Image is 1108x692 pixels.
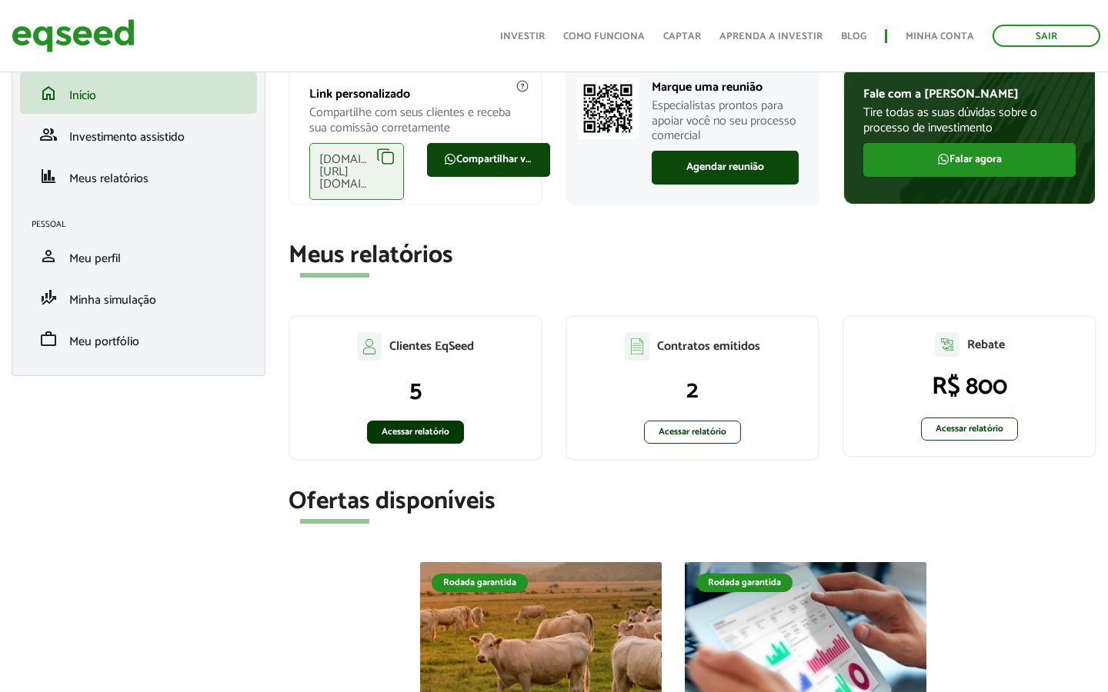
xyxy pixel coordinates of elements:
[69,290,156,311] span: Minha simulação
[652,151,799,185] a: Agendar reunião
[69,85,96,106] span: Início
[39,247,58,265] span: person
[444,153,456,165] img: FaWhatsapp.svg
[863,87,1076,101] p: Fale com a [PERSON_NAME]
[69,127,185,148] span: Investimento assistido
[69,331,139,352] span: Meu portfólio
[967,338,1005,352] p: Rebate
[32,84,245,102] a: homeInício
[20,318,257,360] li: Meu portfólio
[935,332,959,357] img: agent-relatorio.svg
[32,220,257,229] h2: Pessoal
[39,167,58,185] span: finance
[309,105,522,135] p: Compartilhe com seus clientes e receba sua comissão corretamente
[921,418,1018,441] a: Acessar relatório
[859,372,1080,401] p: R$ 800
[841,32,866,42] a: Blog
[937,153,949,165] img: FaWhatsapp.svg
[652,98,799,143] p: Especialistas prontos para apoiar você no seu processo comercial
[32,330,245,348] a: workMeu portfólio
[389,339,474,354] p: Clientes EqSeed
[20,72,257,114] li: Início
[657,339,760,354] p: Contratos emitidos
[39,125,58,144] span: group
[906,32,974,42] a: Minha conta
[20,155,257,197] li: Meus relatórios
[577,78,639,139] img: Marcar reunião com consultor
[305,376,526,405] p: 5
[32,288,245,307] a: finance_modeMinha simulação
[289,488,1096,515] h2: Ofertas disponíveis
[32,125,245,144] a: groupInvestimento assistido
[32,247,245,265] a: personMeu perfil
[32,167,245,185] a: financeMeus relatórios
[582,376,803,405] p: 2
[69,248,121,269] span: Meu perfil
[516,79,529,93] img: agent-meulink-info2.svg
[696,574,793,592] div: Rodada garantida
[663,32,701,42] a: Captar
[39,288,58,307] span: finance_mode
[993,25,1100,47] a: Sair
[20,277,257,318] li: Minha simulação
[427,143,550,177] a: Compartilhar via WhatsApp
[357,332,382,360] img: agent-clientes.svg
[500,32,545,42] a: Investir
[367,421,464,444] a: Acessar relatório
[719,32,823,42] a: Aprenda a investir
[309,143,404,200] div: [DOMAIN_NAME][URL][DOMAIN_NAME]
[39,330,58,348] span: work
[12,15,135,56] img: EqSeed
[289,242,1096,269] h2: Meus relatórios
[563,32,645,42] a: Como funciona
[625,332,649,361] img: agent-contratos.svg
[39,84,58,102] span: home
[863,143,1076,177] a: Falar agora
[644,421,741,444] a: Acessar relatório
[69,168,149,189] span: Meus relatórios
[20,114,257,155] li: Investimento assistido
[309,87,522,101] p: Link personalizado
[432,574,528,592] div: Rodada garantida
[863,105,1076,135] p: Tire todas as suas dúvidas sobre o processo de investimento
[652,80,799,95] p: Marque uma reunião
[20,235,257,277] li: Meu perfil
